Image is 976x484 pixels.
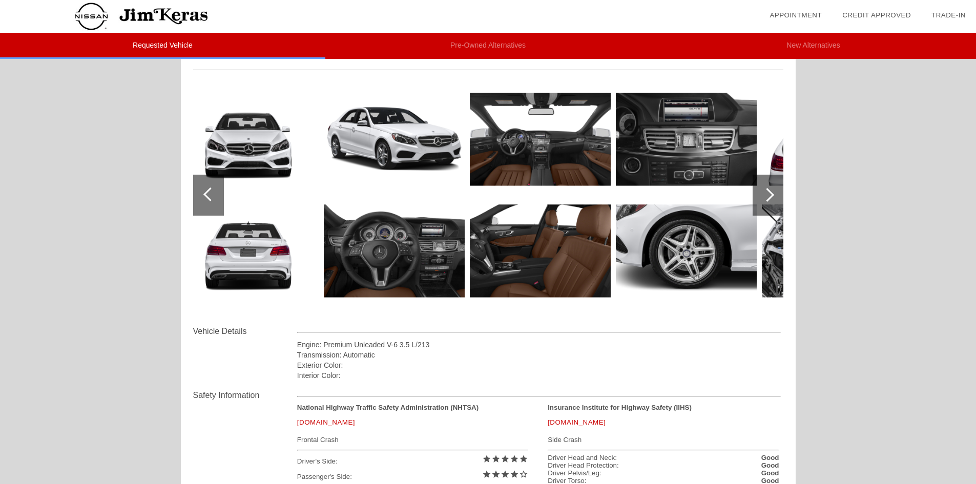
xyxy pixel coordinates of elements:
strong: Good [761,454,779,461]
div: Exterior Color: [297,360,781,370]
img: 2015mbc680034_1280_21.png [616,198,757,304]
div: Driver Head Protection: [548,461,619,469]
i: star [510,454,519,464]
strong: Good [761,461,779,469]
i: star_border [519,470,528,479]
i: star [491,454,501,464]
div: Engine: Premium Unleaded V-6 3.5 L/213 [297,340,781,350]
i: star [482,454,491,464]
a: [DOMAIN_NAME] [297,418,355,426]
li: Pre-Owned Alternatives [325,33,651,59]
img: 2015mbc680032_1280_13.png [470,198,611,304]
i: star [519,454,528,464]
i: star [482,470,491,479]
img: 2015mbc680029_1280_07.png [324,87,465,192]
div: Driver Pelvis/Leg: [548,469,601,477]
div: Vehicle Details [193,325,297,338]
img: 2015mbc680035_1280_24.png [762,87,903,192]
img: 2015mbc680031_1280_12.png [470,87,611,192]
i: star [501,454,510,464]
a: Credit Approved [842,11,911,19]
div: Side Crash [548,433,779,446]
a: Appointment [770,11,822,19]
img: 2015mbc680033_1280_18.png [616,87,757,192]
i: star [510,470,519,479]
div: Transmission: Automatic [297,350,781,360]
strong: Insurance Institute for Highway Safety (IIHS) [548,404,692,411]
img: 2015mbc680036_1280_25.png [762,198,903,304]
a: Trade-In [931,11,966,19]
li: New Alternatives [651,33,976,59]
i: star [491,470,501,479]
img: 2015mbc680028_1280_06.png [178,198,319,304]
strong: National Highway Traffic Safety Administration (NHTSA) [297,404,479,411]
a: [DOMAIN_NAME] [548,418,606,426]
div: Safety Information [193,389,297,402]
strong: Good [761,469,779,477]
i: star [501,470,510,479]
div: Driver Head and Neck: [548,454,617,461]
div: Frontal Crash [297,433,528,446]
img: 2015mbc680026_1280_05.png [178,87,319,192]
img: 2015mbc680030_1280_11.png [324,198,465,304]
div: Interior Color: [297,370,781,381]
div: Driver's Side: [297,454,528,469]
